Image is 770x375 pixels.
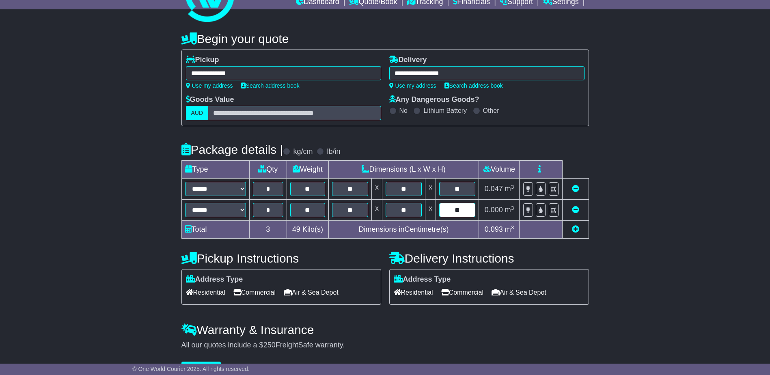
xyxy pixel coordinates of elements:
a: Use my address [186,82,233,89]
td: x [425,200,436,221]
label: Address Type [186,275,243,284]
a: Remove this item [572,206,579,214]
span: Residential [394,286,433,299]
sup: 3 [511,205,514,211]
span: Air & Sea Depot [492,286,546,299]
td: x [371,179,382,200]
sup: 3 [511,184,514,190]
td: Qty [249,161,287,179]
h4: Package details | [181,143,283,156]
label: Goods Value [186,95,234,104]
span: Residential [186,286,225,299]
span: Commercial [233,286,276,299]
a: Remove this item [572,185,579,193]
td: x [425,179,436,200]
div: All our quotes include a $ FreightSafe warranty. [181,341,589,350]
td: Weight [287,161,329,179]
td: Kilo(s) [287,221,329,239]
td: Type [181,161,249,179]
label: Lithium Battery [423,107,467,114]
td: x [371,200,382,221]
span: m [505,185,514,193]
td: Dimensions (L x W x H) [328,161,479,179]
label: Delivery [389,56,427,65]
label: lb/in [327,147,340,156]
span: Commercial [441,286,483,299]
a: Use my address [389,82,436,89]
span: m [505,225,514,233]
label: AUD [186,106,209,120]
td: Total [181,221,249,239]
h4: Pickup Instructions [181,252,381,265]
a: Add new item [572,225,579,233]
a: Search address book [444,82,503,89]
sup: 3 [511,224,514,231]
h4: Begin your quote [181,32,589,45]
td: Volume [479,161,520,179]
label: Other [483,107,499,114]
label: kg/cm [293,147,313,156]
span: 250 [263,341,276,349]
label: Address Type [394,275,451,284]
label: No [399,107,408,114]
h4: Delivery Instructions [389,252,589,265]
span: © One World Courier 2025. All rights reserved. [132,366,250,372]
td: Dimensions in Centimetre(s) [328,221,479,239]
td: 3 [249,221,287,239]
label: Pickup [186,56,219,65]
span: 0.093 [485,225,503,233]
label: Any Dangerous Goods? [389,95,479,104]
a: Search address book [241,82,300,89]
span: 49 [292,225,300,233]
span: 0.047 [485,185,503,193]
span: m [505,206,514,214]
span: 0.000 [485,206,503,214]
span: Air & Sea Depot [284,286,339,299]
h4: Warranty & Insurance [181,323,589,336]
